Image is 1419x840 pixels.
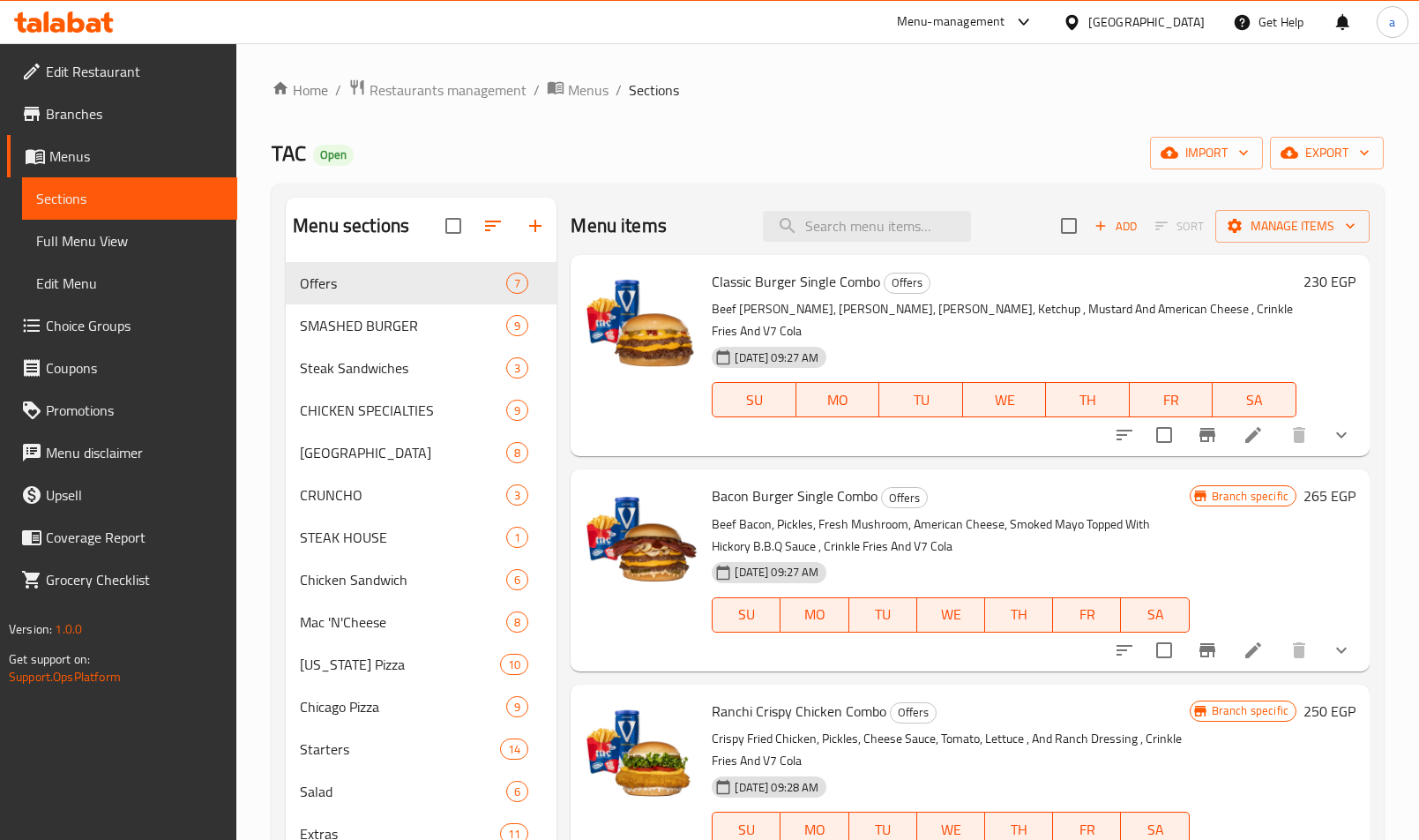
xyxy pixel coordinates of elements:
li: / [616,79,622,101]
h6: 250 EGP [1303,699,1356,724]
span: Version: [9,618,52,641]
span: Branch specific [1205,702,1296,719]
span: Offers [882,488,927,508]
div: items [506,611,528,633]
span: Sections [629,79,679,101]
a: Edit menu item [1243,640,1264,661]
img: Bacon Burger Single Combo [585,484,698,596]
span: Full Menu View [36,230,223,251]
span: Add item [1087,213,1144,240]
div: CRUNCHO3 [286,474,556,516]
input: search [763,211,971,242]
span: Mac 'N'Cheese [300,611,506,633]
span: 1.0.0 [55,618,82,641]
span: TU [856,602,910,627]
div: Chicago Pizza9 [286,686,556,728]
a: Menus [547,79,609,101]
span: Classic Burger Single Combo [712,268,880,295]
span: Offers [300,273,506,294]
span: Select all sections [435,207,472,244]
span: Coverage Report [46,527,223,548]
button: SU [712,382,795,417]
span: 9 [507,699,527,716]
span: TU [886,387,956,413]
div: Offers [884,273,930,294]
span: Branch specific [1205,488,1296,505]
div: Starters14 [286,728,556,770]
img: Classic Burger Single Combo [585,269,698,382]
button: SA [1213,382,1296,417]
span: Menu disclaimer [46,442,223,463]
div: STEAK HOUSE1 [286,516,556,559]
span: SA [1128,602,1182,627]
span: Select to update [1146,416,1183,454]
div: Salad6 [286,770,556,813]
button: sort-choices [1103,629,1146,671]
span: SMASHED BURGER [300,315,506,336]
div: SMASHED BURGER9 [286,304,556,347]
span: Menus [568,79,609,101]
div: STEAK HOUSE [300,527,506,548]
div: items [506,442,528,463]
h2: Menu items [571,213,667,239]
div: Menu-management [897,11,1005,33]
span: 9 [507,318,527,334]
span: Coupons [46,357,223,379]
span: 6 [507,572,527,589]
div: items [506,400,528,421]
h6: 265 EGP [1303,484,1356,508]
span: Chicago Pizza [300,696,506,717]
button: sort-choices [1103,414,1146,456]
span: Select section first [1144,213,1215,240]
div: [GEOGRAPHIC_DATA]8 [286,431,556,474]
button: TU [849,597,917,633]
span: Offers [891,702,936,723]
button: delete [1278,629,1320,671]
button: Add [1087,213,1144,240]
span: MO [803,387,873,413]
div: items [500,654,528,675]
button: import [1150,137,1263,169]
span: [DATE] 09:28 AM [728,779,825,796]
button: TU [879,382,963,417]
span: Ranchi Crispy Chicken Combo [712,698,886,724]
div: [US_STATE] Pizza10 [286,643,556,686]
div: items [506,569,528,590]
div: items [506,484,528,506]
span: Bacon Burger Single Combo [712,483,878,509]
p: Crispy Fried Chicken, Pickles, Cheese Sauce, Tomato, Lettuce , And Ranch Dressing , Crinkle Fries... [712,728,1189,772]
span: Restaurants management [370,79,527,101]
a: Upsell [7,474,237,516]
div: [GEOGRAPHIC_DATA] [1088,12,1205,32]
nav: breadcrumb [272,79,1384,101]
button: delete [1278,414,1320,456]
a: Edit Restaurant [7,50,237,93]
a: Edit Menu [22,262,237,304]
span: Menus [49,146,223,167]
span: WE [924,602,978,627]
span: CRUNCHO [300,484,506,506]
button: show more [1320,414,1363,456]
a: Home [272,79,328,101]
a: Edit menu item [1243,424,1264,446]
li: / [534,79,540,101]
div: Offers7 [286,262,556,304]
span: Select to update [1146,632,1183,669]
span: 1 [507,529,527,546]
a: Coupons [7,347,237,389]
a: Full Menu View [22,220,237,262]
a: Menu disclaimer [7,431,237,474]
span: CHICKEN SPECIALTIES [300,400,506,421]
span: 7 [507,275,527,292]
span: [US_STATE] Pizza [300,654,500,675]
div: items [506,315,528,336]
span: WE [970,387,1040,413]
span: 8 [507,445,527,461]
button: export [1270,137,1384,169]
li: / [335,79,341,101]
span: FR [1137,387,1206,413]
div: Offers [890,702,937,724]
